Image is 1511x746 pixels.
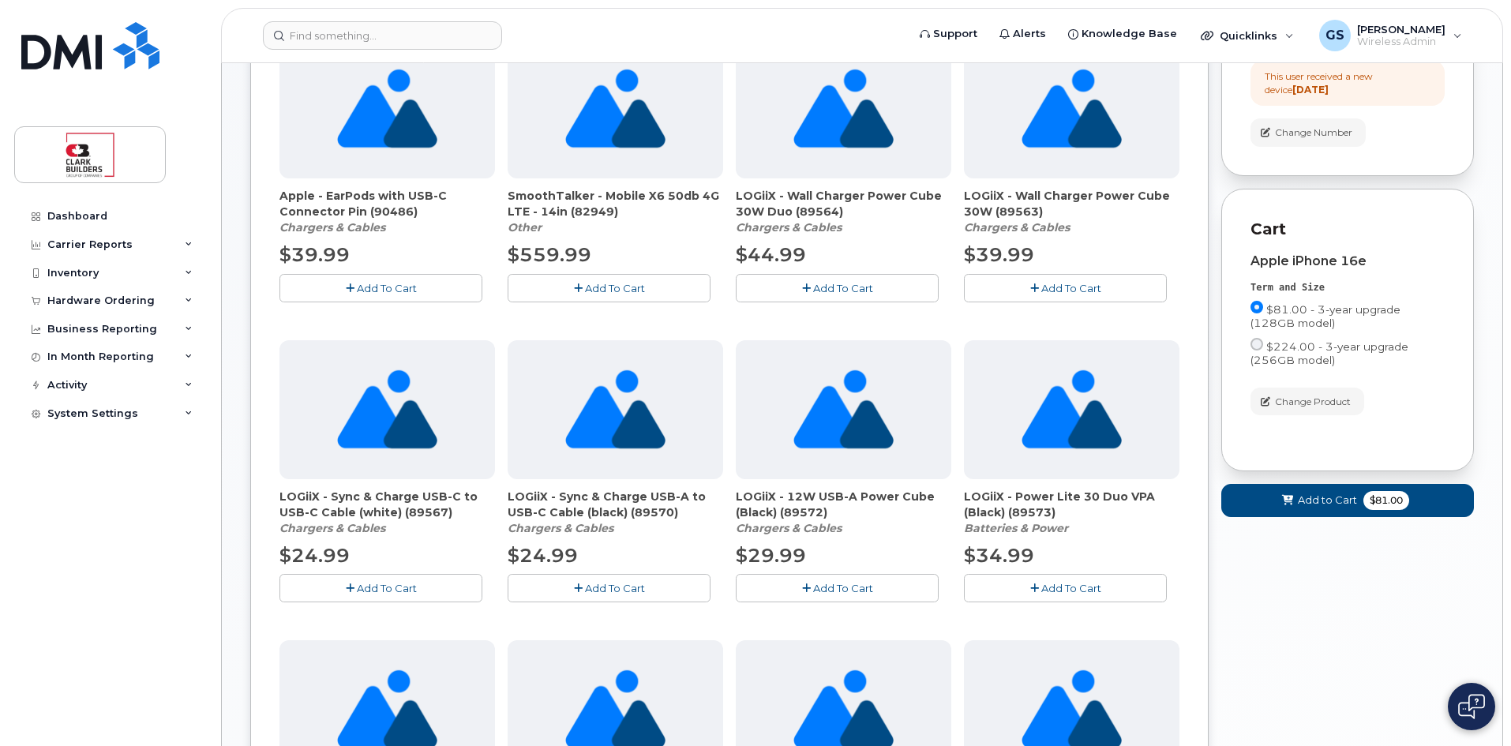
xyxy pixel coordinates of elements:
[1298,493,1357,508] span: Add to Cart
[736,544,806,567] span: $29.99
[508,489,723,536] div: LOGiiX - Sync & Charge USB-A to USB-C Cable (black) (89570)
[1325,26,1344,45] span: GS
[279,489,495,520] span: LOGiiX - Sync & Charge USB-C to USB-C Cable (white) (89567)
[909,18,988,50] a: Support
[736,243,806,266] span: $44.99
[988,18,1057,50] a: Alerts
[964,274,1167,302] button: Add To Cart
[508,274,711,302] button: Add To Cart
[1250,281,1445,294] div: Term and Size
[279,188,495,219] span: Apple - EarPods with USB-C Connector Pin (90486)
[964,574,1167,602] button: Add To Cart
[813,282,873,294] span: Add To Cart
[736,274,939,302] button: Add To Cart
[736,574,939,602] button: Add To Cart
[964,188,1179,219] span: LOGiiX - Wall Charger Power Cube 30W (89563)
[1265,69,1430,96] div: This user received a new device
[813,582,873,594] span: Add To Cart
[1363,491,1409,510] span: $81.00
[1250,340,1408,366] span: $224.00 - 3-year upgrade (256GB model)
[1250,218,1445,241] p: Cart
[565,39,666,178] img: no_image_found-2caef05468ed5679b831cfe6fc140e25e0c280774317ffc20a367ab7fd17291e.png
[793,39,894,178] img: no_image_found-2caef05468ed5679b831cfe6fc140e25e0c280774317ffc20a367ab7fd17291e.png
[357,282,417,294] span: Add To Cart
[964,489,1179,536] div: LOGiiX - Power Lite 30 Duo VPA (Black) (89573)
[736,521,842,535] em: Chargers & Cables
[1250,388,1364,415] button: Change Product
[1013,26,1046,42] span: Alerts
[263,21,502,50] input: Find something...
[279,574,482,602] button: Add To Cart
[279,521,385,535] em: Chargers & Cables
[1250,118,1366,146] button: Change Number
[508,544,578,567] span: $24.99
[1292,84,1329,96] strong: [DATE]
[1057,18,1188,50] a: Knowledge Base
[736,188,951,219] span: LOGiiX - Wall Charger Power Cube 30W Duo (89564)
[508,489,723,520] span: LOGiiX - Sync & Charge USB-A to USB-C Cable (black) (89570)
[585,282,645,294] span: Add To Cart
[1190,20,1305,51] div: Quicklinks
[736,489,951,520] span: LOGiiX - 12W USB-A Power Cube (Black) (89572)
[964,220,1070,234] em: Chargers & Cables
[1275,126,1352,140] span: Change Number
[964,243,1034,266] span: $39.99
[585,582,645,594] span: Add To Cart
[1250,301,1263,313] input: $81.00 - 3-year upgrade (128GB model)
[337,340,437,479] img: no_image_found-2caef05468ed5679b831cfe6fc140e25e0c280774317ffc20a367ab7fd17291e.png
[1022,340,1122,479] img: no_image_found-2caef05468ed5679b831cfe6fc140e25e0c280774317ffc20a367ab7fd17291e.png
[964,521,1068,535] em: Batteries & Power
[565,340,666,479] img: no_image_found-2caef05468ed5679b831cfe6fc140e25e0c280774317ffc20a367ab7fd17291e.png
[1250,254,1445,268] div: Apple iPhone 16e
[279,489,495,536] div: LOGiiX - Sync & Charge USB-C to USB-C Cable (white) (89567)
[964,188,1179,235] div: LOGiiX - Wall Charger Power Cube 30W (89563)
[1357,23,1445,36] span: [PERSON_NAME]
[508,521,613,535] em: Chargers & Cables
[1221,484,1474,516] button: Add to Cart $81.00
[357,582,417,594] span: Add To Cart
[1250,338,1263,351] input: $224.00 - 3-year upgrade (256GB model)
[1357,36,1445,48] span: Wireless Admin
[279,274,482,302] button: Add To Cart
[508,188,723,235] div: SmoothTalker - Mobile X6 50db 4G LTE - 14in (82949)
[279,188,495,235] div: Apple - EarPods with USB-C Connector Pin (90486)
[1022,39,1122,178] img: no_image_found-2caef05468ed5679b831cfe6fc140e25e0c280774317ffc20a367ab7fd17291e.png
[508,574,711,602] button: Add To Cart
[279,544,350,567] span: $24.99
[964,489,1179,520] span: LOGiiX - Power Lite 30 Duo VPA (Black) (89573)
[1082,26,1177,42] span: Knowledge Base
[933,26,977,42] span: Support
[1308,20,1473,51] div: Greg Skirten
[279,220,385,234] em: Chargers & Cables
[1458,694,1485,719] img: Open chat
[508,243,591,266] span: $559.99
[337,39,437,178] img: no_image_found-2caef05468ed5679b831cfe6fc140e25e0c280774317ffc20a367ab7fd17291e.png
[279,243,350,266] span: $39.99
[793,340,894,479] img: no_image_found-2caef05468ed5679b831cfe6fc140e25e0c280774317ffc20a367ab7fd17291e.png
[1250,303,1400,329] span: $81.00 - 3-year upgrade (128GB model)
[1041,582,1101,594] span: Add To Cart
[736,220,842,234] em: Chargers & Cables
[508,220,542,234] em: Other
[1220,29,1277,42] span: Quicklinks
[1275,395,1351,409] span: Change Product
[508,188,723,219] span: SmoothTalker - Mobile X6 50db 4G LTE - 14in (82949)
[736,188,951,235] div: LOGiiX - Wall Charger Power Cube 30W Duo (89564)
[1041,282,1101,294] span: Add To Cart
[964,544,1034,567] span: $34.99
[736,489,951,536] div: LOGiiX - 12W USB-A Power Cube (Black) (89572)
